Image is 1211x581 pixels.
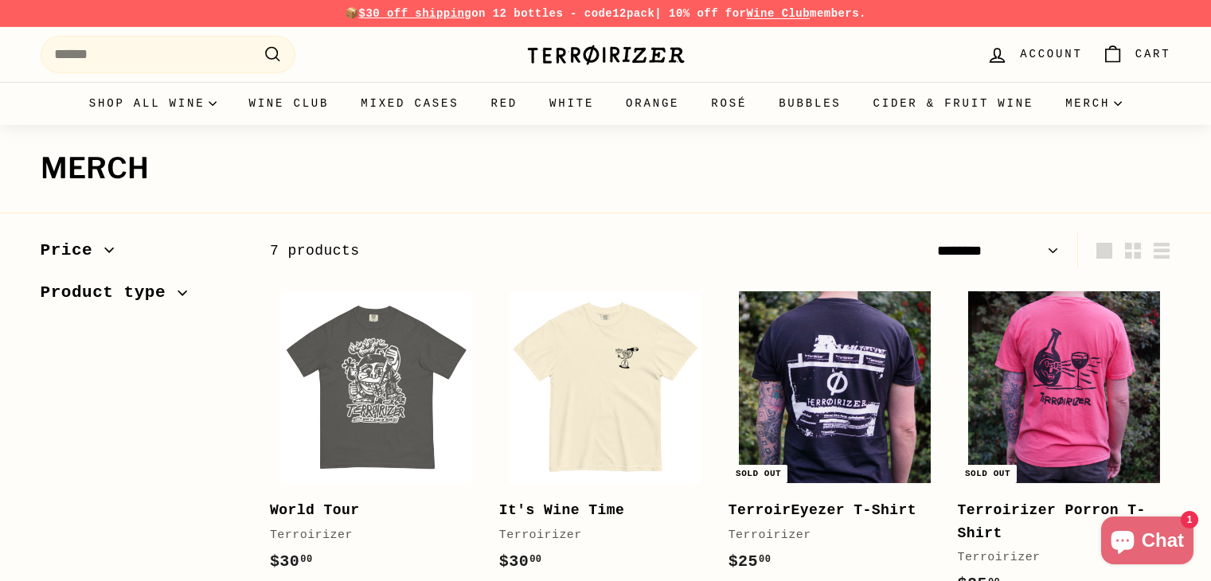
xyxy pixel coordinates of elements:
div: Terroirizer [270,526,467,545]
a: White [533,82,610,125]
span: Cart [1135,45,1171,63]
a: Rosé [695,82,763,125]
b: World Tour [270,502,360,518]
span: Account [1020,45,1082,63]
span: $25 [729,552,772,571]
a: Bubbles [763,82,857,125]
sup: 00 [529,554,541,565]
h1: Merch [41,153,1171,185]
sup: 00 [300,554,312,565]
div: Sold out [959,465,1017,483]
span: Product type [41,279,178,306]
div: Terroirizer [958,548,1155,567]
a: Cart [1092,31,1181,78]
b: TerroirEyezer T-Shirt [729,502,916,518]
a: Mixed Cases [345,82,475,125]
b: It's Wine Time [499,502,625,518]
a: Wine Club [232,82,345,125]
a: Orange [610,82,695,125]
span: Price [41,237,105,264]
div: Sold out [729,465,787,483]
button: Product type [41,275,244,318]
a: Wine Club [746,7,810,20]
a: Account [977,31,1092,78]
span: $30 [499,552,542,571]
summary: Shop all wine [73,82,233,125]
p: 📦 on 12 bottles - code | 10% off for members. [41,5,1171,22]
summary: Merch [1049,82,1138,125]
b: Terroirizer Porron T-Shirt [958,502,1146,541]
div: 7 products [270,240,721,263]
button: Price [41,233,244,276]
div: Terroirizer [729,526,926,545]
span: $30 [270,552,313,571]
span: $30 off shipping [359,7,472,20]
div: Primary [9,82,1203,125]
div: Terroirizer [499,526,697,545]
sup: 00 [759,554,771,565]
strong: 12pack [612,7,654,20]
inbox-online-store-chat: Shopify online store chat [1096,517,1198,568]
a: Cider & Fruit Wine [857,82,1050,125]
a: Red [475,82,533,125]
